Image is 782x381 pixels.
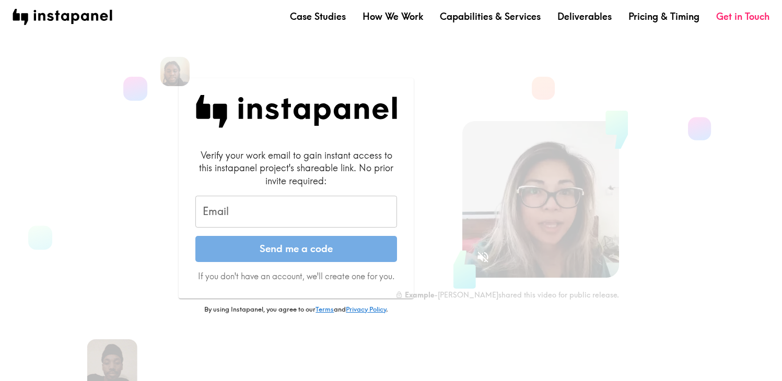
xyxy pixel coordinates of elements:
[472,246,494,268] button: Sound is off
[195,236,397,262] button: Send me a code
[195,149,397,187] div: Verify your work email to gain instant access to this instapanel project's shareable link. No pri...
[160,57,190,86] img: Bill
[346,305,386,313] a: Privacy Policy
[195,270,397,282] p: If you don't have an account, we'll create one for you.
[290,10,346,23] a: Case Studies
[316,305,334,313] a: Terms
[405,290,434,300] b: Example
[628,10,699,23] a: Pricing & Timing
[195,95,397,128] img: Instapanel
[440,10,541,23] a: Capabilities & Services
[395,290,619,300] div: - [PERSON_NAME] shared this video for public release.
[557,10,612,23] a: Deliverables
[179,305,414,314] p: By using Instapanel, you agree to our and .
[13,9,112,25] img: instapanel
[716,10,769,23] a: Get in Touch
[363,10,423,23] a: How We Work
